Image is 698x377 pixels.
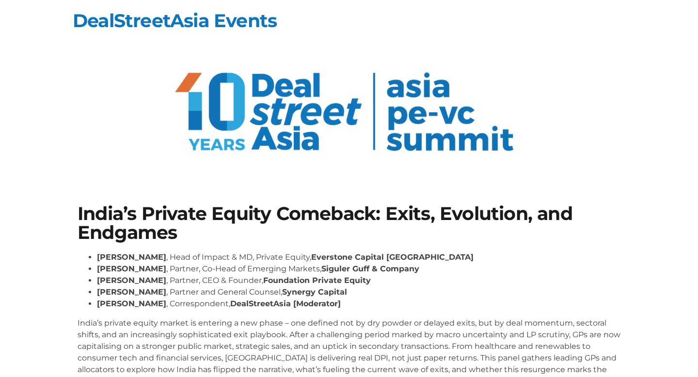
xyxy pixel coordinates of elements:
[97,263,620,275] li: , Partner, Co-Head of Emerging Markets,
[97,264,166,273] strong: [PERSON_NAME]
[78,204,620,242] h1: India’s Private Equity Comeback: Exits, Evolution, and Endgames
[321,264,419,273] strong: Siguler Guff & Company
[97,275,620,286] li: , Partner, CEO & Founder,
[311,252,474,262] strong: Everstone Capital [GEOGRAPHIC_DATA]
[97,286,620,298] li: , Partner and General Counsel,
[97,287,166,297] strong: [PERSON_NAME]
[97,299,166,308] strong: [PERSON_NAME]
[97,276,166,285] strong: [PERSON_NAME]
[263,276,371,285] strong: Foundation Private Equity
[97,251,620,263] li: , Head of Impact & MD, Private Equity,
[230,299,341,308] strong: DealStreetAsia [Moderator]
[282,287,347,297] strong: Synergy Capital
[73,9,277,32] a: DealStreetAsia Events
[97,252,166,262] strong: [PERSON_NAME]
[97,298,620,310] li: , Correspondent,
